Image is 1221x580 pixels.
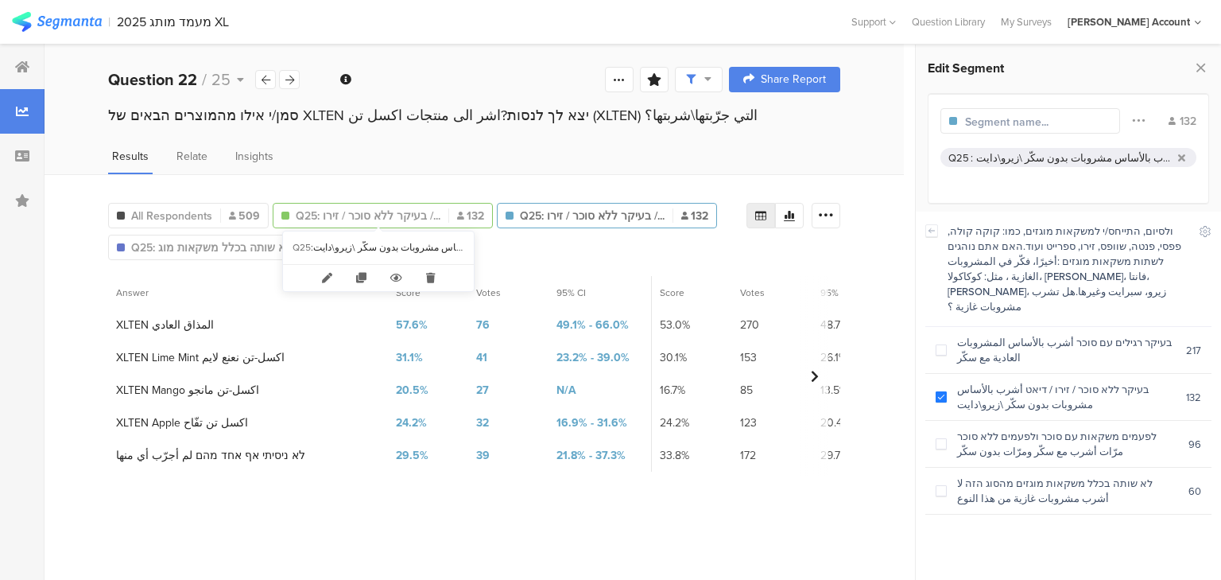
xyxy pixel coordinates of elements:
span: 16.9% - 31.6% [556,415,627,431]
span: / [202,68,207,91]
span: 76 [476,317,490,333]
span: Insights [235,148,273,165]
div: בעיקר ללא סוכר / זירו / דיאט أشرب بالأساس مشروبات بدون سكّر \زيرو\دايت [976,150,1172,165]
span: 132 [681,208,708,224]
span: 172 [740,447,756,464]
a: My Surveys [993,14,1060,29]
span: 85 [740,382,753,399]
div: : [971,150,976,165]
span: 509 [229,208,260,224]
span: 95% CI [556,286,586,300]
span: 33.8% [660,447,689,464]
span: 95% CI [820,286,850,300]
span: 30.1% [660,349,687,366]
div: Q25 [948,150,969,165]
div: : [311,241,313,255]
span: Votes [476,286,501,300]
span: Votes [740,286,765,300]
div: לפעמים משקאות עם סוכר ולפעמים ללא סוכר مرّات أشرب مع سكّر ومرّات بدون سكّر [947,429,1188,459]
div: [PERSON_NAME] Account [1068,14,1190,29]
span: All Respondents [131,208,212,224]
div: | [108,13,110,31]
section: XLTEN المذاق العادي [116,317,214,333]
div: בעיקר רגילים עם סוכר أشرب بالأساس المشروبات العادية مع سكّر [947,335,1186,365]
span: 39 [476,447,490,464]
span: Q25: בעיקר ללא סוכר / זירו /... [520,208,665,224]
span: 27 [476,382,489,399]
div: לא שותה בכלל משקאות מוגזים מהסוג הזה لا أشرب مشروبات غازية من هذا النوع [947,476,1188,506]
section: XLTEN Apple اكسل تن تفّاح [116,415,248,431]
span: 29.5% [396,447,428,464]
span: 132 [457,208,484,224]
span: 24.2% [660,415,689,431]
div: 96 [1188,437,1201,452]
div: בעיקר ללא סוכר / זירו / דיאט أشرب بالأساس مشروبات بدون سكّر \زيرو\دايت [947,382,1186,412]
input: Segment name... [965,114,1103,130]
section: לא ניסיתי אף אחד מהם لم أجرّب أي منها [116,447,305,464]
span: Share Report [761,74,826,85]
span: Q25: לא שותה בכלל משקאות מוג... [131,239,299,256]
span: 123 [740,415,757,431]
a: Question Library [904,14,993,29]
div: ולסיום, התייחס/י למשקאות מוגזים, כמו: קוקה קולה, פפסי, פנטה, שוופס, זירו, ספרייט ועוד.האם אתם נוה... [948,224,1189,314]
span: 24.2% [396,415,427,431]
span: Edit Segment [928,59,1004,77]
span: 25 [211,68,231,91]
img: segmanta logo [12,12,102,32]
div: Q25 [293,241,311,255]
span: 53.0% [660,317,690,333]
span: 21.8% - 37.3% [556,447,626,464]
span: 32 [476,415,489,431]
span: 270 [740,317,759,333]
div: 2025 מעמד מותג XL [117,14,229,29]
section: XLTEN Lime Mint اكسل-تن نعنع لايم [116,349,285,366]
b: Question 22 [108,68,197,91]
span: 153 [740,349,757,366]
span: 31.1% [396,349,423,366]
span: 20.5% [396,382,428,399]
div: 217 [1186,343,1201,358]
span: 23.2% - 39.0% [556,349,630,366]
span: 49.1% - 66.0% [556,317,629,333]
div: 60 [1188,484,1201,499]
span: Q25: בעיקר ללא סוכר / זירו /... [296,208,440,224]
span: N/A [556,382,576,399]
div: 132 [1186,390,1201,405]
span: 41 [476,349,487,366]
div: סמן/י אילו מהמוצרים הבאים של XLTEN יצא לך לנסות?اشر الى منتجات اكسل تن (XLTEN) التي جرّبتها\شربتها؟ [108,105,840,126]
span: Score [660,286,684,300]
span: 57.6% [396,317,428,333]
section: XLTEN Mango اكسل-تن مانجو [116,382,259,399]
div: Support [851,10,896,34]
span: Results [112,148,149,165]
span: Relate [176,148,207,165]
span: 16.7% [660,382,685,399]
div: בעיקר ללא סוכר / זירו / דיאט أشرب بالأساس مشروبات بدون سكّر \زيرو\دايت [313,241,464,255]
span: Score [396,286,421,300]
div: 132 [1169,113,1196,130]
span: Answer [116,286,149,300]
